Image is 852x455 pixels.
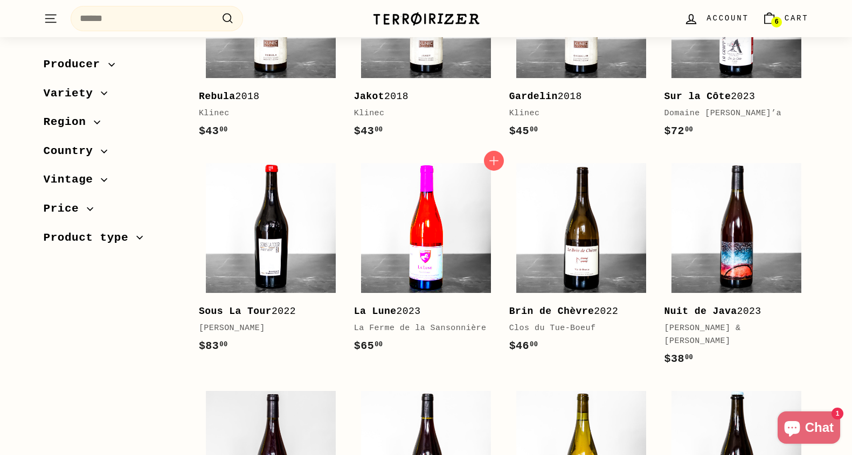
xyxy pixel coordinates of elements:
b: Sous La Tour [199,306,272,317]
span: Cart [785,12,809,24]
a: Brin de Chèvre2022Clos du Tue-Boeuf [509,156,654,366]
div: Clos du Tue-Boeuf [509,322,643,335]
button: Price [44,197,182,226]
button: Vintage [44,168,182,197]
div: 2022 [199,304,333,319]
div: Klinec [354,107,488,120]
b: Gardelin [509,91,558,102]
div: [PERSON_NAME] & [PERSON_NAME] [664,322,798,348]
b: Jakot [354,91,384,102]
span: $38 [664,353,694,365]
span: Producer [44,55,108,74]
span: $72 [664,125,694,137]
span: $45 [509,125,538,137]
div: 2023 [354,304,488,319]
a: Sous La Tour2022[PERSON_NAME] [199,156,343,366]
div: La Ferme de la Sansonnière [354,322,488,335]
sup: 00 [375,126,383,134]
span: Country [44,142,101,160]
button: Producer [44,53,182,82]
sup: 00 [375,341,383,348]
a: La Lune2023La Ferme de la Sansonnière [354,156,498,366]
sup: 00 [685,126,693,134]
span: Product type [44,229,137,247]
sup: 00 [219,341,227,348]
sup: 00 [530,126,538,134]
div: 2018 [509,89,643,104]
b: Rebula [199,91,235,102]
div: Klinec [199,107,333,120]
a: Nuit de Java2023[PERSON_NAME] & [PERSON_NAME] [664,156,809,379]
sup: 00 [219,126,227,134]
b: Nuit de Java [664,306,737,317]
a: Cart [756,3,815,34]
span: Price [44,200,87,218]
button: Country [44,139,182,169]
div: 2023 [664,89,798,104]
a: Account [677,3,755,34]
button: Product type [44,226,182,255]
div: Klinec [509,107,643,120]
span: 6 [774,18,778,26]
sup: 00 [530,341,538,348]
span: $43 [354,125,383,137]
span: $43 [199,125,228,137]
sup: 00 [685,354,693,361]
div: 2022 [509,304,643,319]
b: Sur la Côte [664,91,731,102]
div: 2023 [664,304,798,319]
div: [PERSON_NAME] [199,322,333,335]
button: Region [44,110,182,139]
span: Account [706,12,749,24]
span: $46 [509,340,538,352]
button: Variety [44,82,182,111]
span: Vintage [44,171,101,189]
span: $65 [354,340,383,352]
b: La Lune [354,306,397,317]
span: Region [44,113,94,131]
span: Variety [44,85,101,103]
div: 2018 [354,89,488,104]
inbox-online-store-chat: Shopify online store chat [774,411,843,446]
b: Brin de Chèvre [509,306,594,317]
span: $83 [199,340,228,352]
div: Domaine [PERSON_NAME]’a [664,107,798,120]
div: 2018 [199,89,333,104]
